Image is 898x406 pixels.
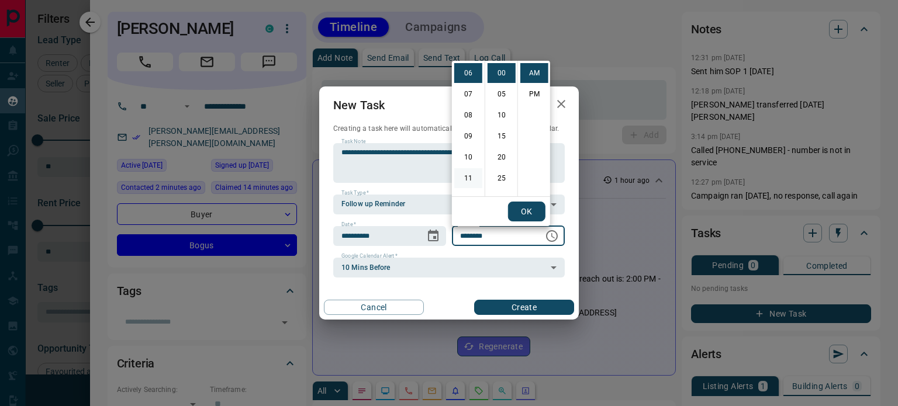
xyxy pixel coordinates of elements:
button: Choose time, selected time is 6:00 AM [540,224,564,248]
label: Date [341,221,356,228]
li: 11 hours [454,168,482,188]
button: Cancel [324,300,424,315]
li: 20 minutes [488,147,516,167]
ul: Select hours [452,61,485,196]
li: PM [520,84,548,104]
li: 8 hours [454,105,482,125]
li: AM [520,63,548,83]
h2: New Task [319,86,399,124]
div: 10 Mins Before [333,258,565,277]
li: 0 minutes [488,63,516,83]
li: 15 minutes [488,126,516,146]
p: Creating a task here will automatically add it to your Google Calendar. [333,124,565,134]
li: 5 minutes [488,84,516,104]
li: 6 hours [454,63,482,83]
button: Create [474,300,574,315]
li: 25 minutes [488,168,516,188]
div: Follow up Reminder [333,195,565,214]
li: 10 minutes [488,105,516,125]
ul: Select meridiem [517,61,550,196]
li: 30 minutes [488,189,516,209]
button: OK [508,202,545,221]
li: 9 hours [454,126,482,146]
ul: Select minutes [485,61,517,196]
li: 10 hours [454,147,482,167]
label: Time [460,221,475,228]
label: Task Type [341,189,369,197]
label: Task Note [341,138,365,145]
button: Choose date, selected date is Aug 21, 2025 [422,224,445,248]
label: Google Calendar Alert [341,252,398,260]
li: 7 hours [454,84,482,104]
